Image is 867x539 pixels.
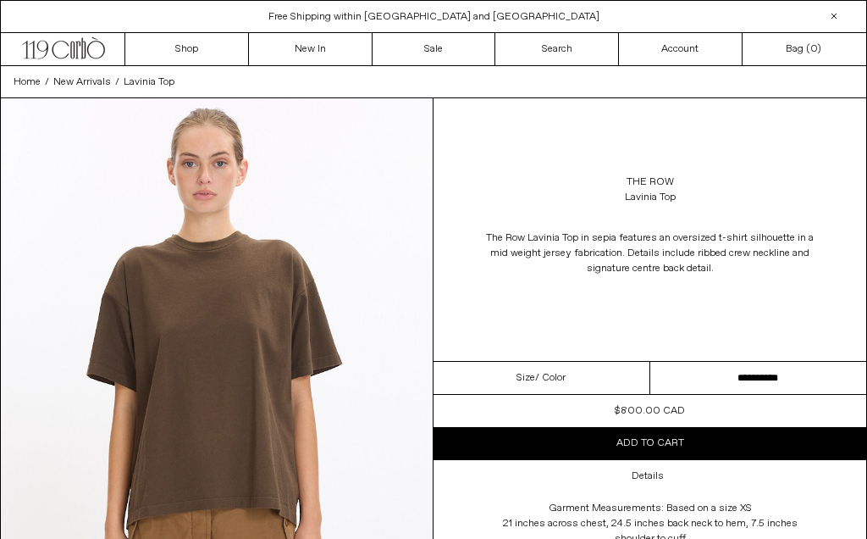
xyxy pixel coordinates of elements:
[124,75,174,89] span: Lavinia Top
[743,33,866,65] a: Bag ()
[124,75,174,90] a: Lavinia Top
[810,42,817,56] span: 0
[45,75,49,90] span: /
[810,42,821,57] span: )
[627,175,674,190] a: The Row
[535,370,566,386] span: / Color
[516,370,535,386] span: Size
[249,33,373,65] a: New In
[625,190,676,205] div: Lavinia Top
[433,427,866,459] button: Add to cart
[632,470,664,482] h3: Details
[373,33,496,65] a: Sale
[53,75,111,89] span: New Arrivals
[268,10,599,24] a: Free Shipping within [GEOGRAPHIC_DATA] and [GEOGRAPHIC_DATA]
[53,75,111,90] a: New Arrivals
[616,436,684,450] span: Add to cart
[14,75,41,89] span: Home
[619,33,743,65] a: Account
[481,222,820,285] p: The Row Lavinia Top in sepia features an oversized t-shirt silhouette in a mid weight jersey fabr...
[115,75,119,90] span: /
[615,403,685,419] div: $800.00 CAD
[495,33,619,65] a: Search
[14,75,41,90] a: Home
[125,33,249,65] a: Shop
